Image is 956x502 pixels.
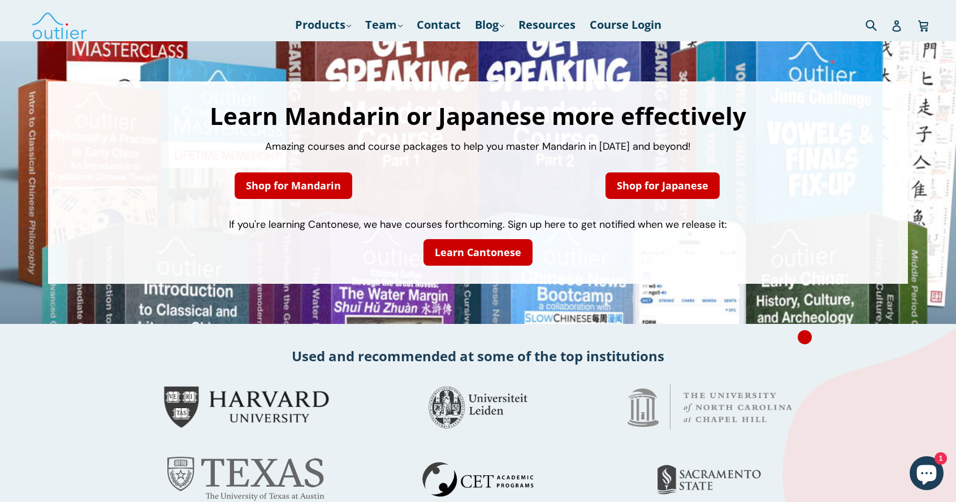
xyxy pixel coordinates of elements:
[513,15,581,35] a: Resources
[584,15,667,35] a: Course Login
[423,239,533,266] a: Learn Cantonese
[906,456,947,493] inbox-online-store-chat: Shopify online store chat
[605,172,720,199] a: Shop for Japanese
[229,218,727,231] span: If you're learning Cantonese, we have courses forthcoming. Sign up here to get notified when we r...
[469,15,510,35] a: Blog
[235,172,352,199] a: Shop for Mandarin
[411,15,466,35] a: Contact
[360,15,408,35] a: Team
[31,8,88,41] img: Outlier Linguistics
[289,15,357,35] a: Products
[59,104,897,128] h1: Learn Mandarin or Japanese more effectively
[863,13,894,36] input: Search
[265,140,691,153] span: Amazing courses and course packages to help you master Mandarin in [DATE] and beyond!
